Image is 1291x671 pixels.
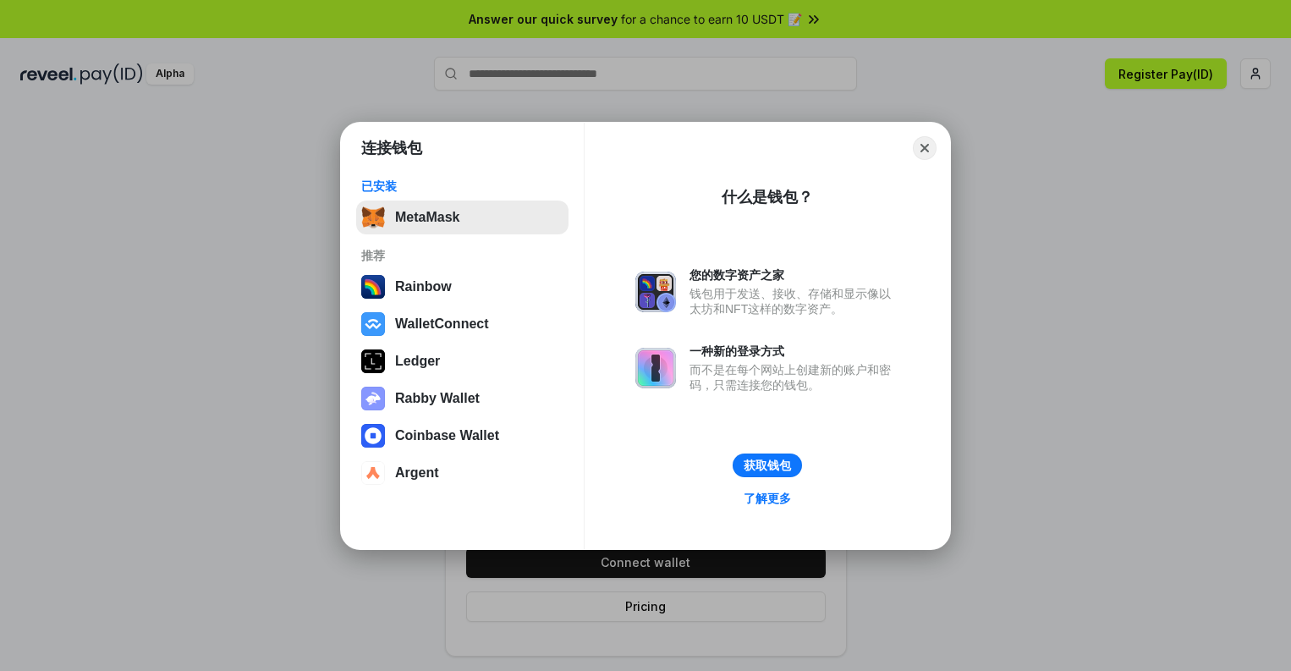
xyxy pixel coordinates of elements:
div: 推荐 [361,248,563,263]
button: Argent [356,456,569,490]
div: WalletConnect [395,316,489,332]
img: svg+xml,%3Csvg%20fill%3D%22none%22%20height%3D%2233%22%20viewBox%3D%220%200%2035%2033%22%20width%... [361,206,385,229]
img: svg+xml,%3Csvg%20xmlns%3D%22http%3A%2F%2Fwww.w3.org%2F2000%2Fsvg%22%20width%3D%2228%22%20height%3... [361,349,385,373]
button: 获取钱包 [733,454,802,477]
div: 获取钱包 [744,458,791,473]
div: Rainbow [395,279,452,294]
button: Rainbow [356,270,569,304]
div: 您的数字资产之家 [689,267,899,283]
img: svg+xml,%3Csvg%20xmlns%3D%22http%3A%2F%2Fwww.w3.org%2F2000%2Fsvg%22%20fill%3D%22none%22%20viewBox... [635,348,676,388]
img: svg+xml,%3Csvg%20width%3D%2228%22%20height%3D%2228%22%20viewBox%3D%220%200%2028%2028%22%20fill%3D... [361,461,385,485]
div: Coinbase Wallet [395,428,499,443]
div: 什么是钱包？ [722,187,813,207]
div: 钱包用于发送、接收、存储和显示像以太坊和NFT这样的数字资产。 [689,286,899,316]
img: svg+xml,%3Csvg%20width%3D%22120%22%20height%3D%22120%22%20viewBox%3D%220%200%20120%20120%22%20fil... [361,275,385,299]
img: svg+xml,%3Csvg%20xmlns%3D%22http%3A%2F%2Fwww.w3.org%2F2000%2Fsvg%22%20fill%3D%22none%22%20viewBox... [635,272,676,312]
div: 一种新的登录方式 [689,344,899,359]
div: Ledger [395,354,440,369]
button: Rabby Wallet [356,382,569,415]
button: WalletConnect [356,307,569,341]
div: 而不是在每个网站上创建新的账户和密码，只需连接您的钱包。 [689,362,899,393]
div: Argent [395,465,439,481]
div: 了解更多 [744,491,791,506]
div: Rabby Wallet [395,391,480,406]
button: Ledger [356,344,569,378]
button: Coinbase Wallet [356,419,569,453]
img: svg+xml,%3Csvg%20width%3D%2228%22%20height%3D%2228%22%20viewBox%3D%220%200%2028%2028%22%20fill%3D... [361,424,385,448]
button: Close [913,136,937,160]
img: svg+xml,%3Csvg%20width%3D%2228%22%20height%3D%2228%22%20viewBox%3D%220%200%2028%2028%22%20fill%3D... [361,312,385,336]
div: 已安装 [361,179,563,194]
button: MetaMask [356,201,569,234]
h1: 连接钱包 [361,138,422,158]
a: 了解更多 [733,487,801,509]
img: svg+xml,%3Csvg%20xmlns%3D%22http%3A%2F%2Fwww.w3.org%2F2000%2Fsvg%22%20fill%3D%22none%22%20viewBox... [361,387,385,410]
div: MetaMask [395,210,459,225]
